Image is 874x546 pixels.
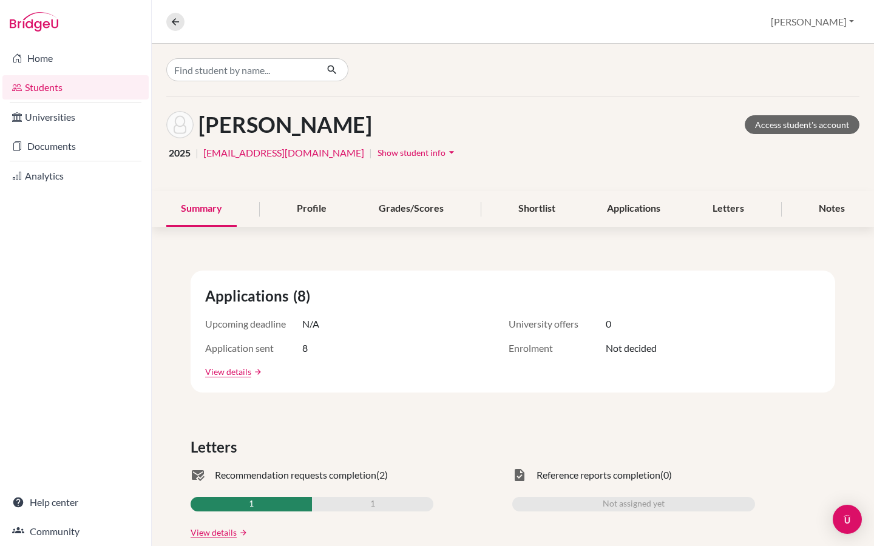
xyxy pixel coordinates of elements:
[512,468,527,482] span: task
[376,468,388,482] span: (2)
[2,164,149,188] a: Analytics
[251,368,262,376] a: arrow_forward
[660,468,672,482] span: (0)
[603,497,665,511] span: Not assigned yet
[205,341,302,356] span: Application sent
[698,191,759,227] div: Letters
[2,75,149,99] a: Students
[504,191,570,227] div: Shortlist
[2,134,149,158] a: Documents
[2,490,149,514] a: Help center
[195,146,198,160] span: |
[166,58,317,81] input: Find student by name...
[592,191,675,227] div: Applications
[282,191,341,227] div: Profile
[215,468,376,482] span: Recommendation requests completion
[606,341,657,356] span: Not decided
[293,285,315,307] span: (8)
[537,468,660,482] span: Reference reports completion
[509,317,606,331] span: University offers
[191,436,242,458] span: Letters
[249,497,254,511] span: 1
[804,191,859,227] div: Notes
[169,146,191,160] span: 2025
[203,146,364,160] a: [EMAIL_ADDRESS][DOMAIN_NAME]
[302,317,319,331] span: N/A
[745,115,859,134] a: Access student's account
[833,505,862,534] div: Open Intercom Messenger
[370,497,375,511] span: 1
[205,317,302,331] span: Upcoming deadline
[509,341,606,356] span: Enrolment
[2,519,149,544] a: Community
[198,112,372,138] h1: [PERSON_NAME]
[369,146,372,160] span: |
[378,147,445,158] span: Show student info
[302,341,308,356] span: 8
[606,317,611,331] span: 0
[166,191,237,227] div: Summary
[765,10,859,33] button: [PERSON_NAME]
[166,111,194,138] img: Suchit Adhikari's avatar
[2,46,149,70] a: Home
[205,365,251,378] a: View details
[364,191,458,227] div: Grades/Scores
[2,105,149,129] a: Universities
[205,285,293,307] span: Applications
[10,12,58,32] img: Bridge-U
[445,146,458,158] i: arrow_drop_down
[377,143,458,162] button: Show student infoarrow_drop_down
[191,526,237,539] a: View details
[191,468,205,482] span: mark_email_read
[237,528,248,537] a: arrow_forward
